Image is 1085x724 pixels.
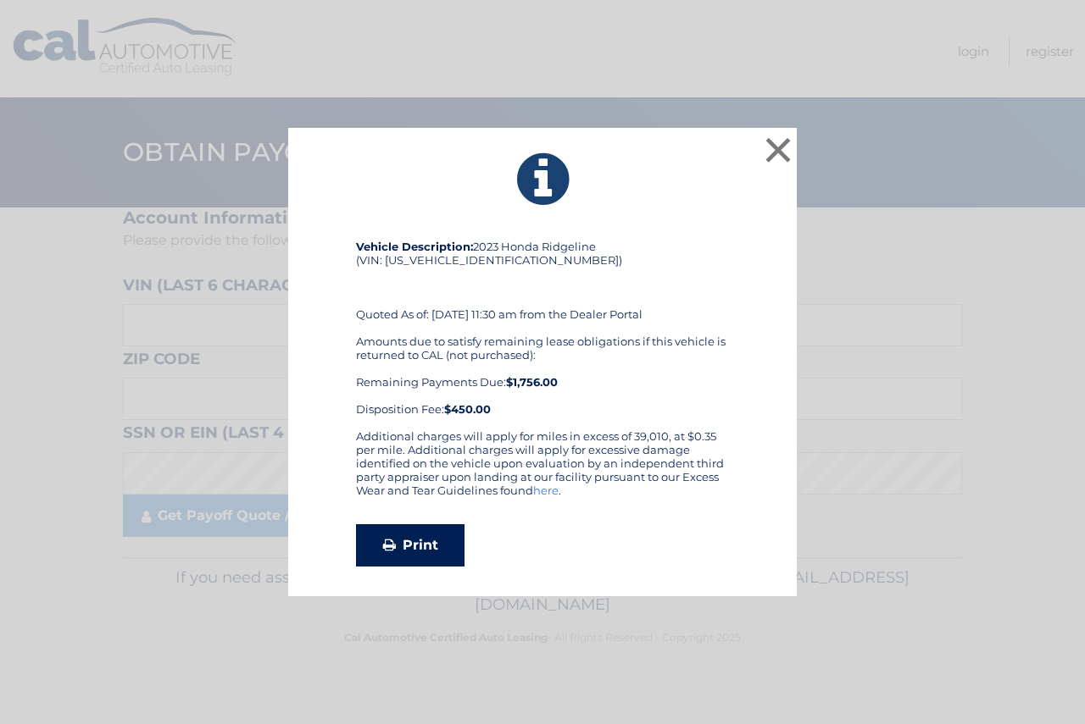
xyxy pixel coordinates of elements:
[356,240,729,429] div: 2023 Honda Ridgeline (VIN: [US_VEHICLE_IDENTIFICATION_NUMBER]) Quoted As of: [DATE] 11:30 am from...
[356,429,729,511] div: Additional charges will apply for miles in excess of 39,010, at $0.35 per mile. Additional charge...
[356,240,473,253] strong: Vehicle Description:
[506,375,558,389] b: $1,756.00
[444,402,491,416] strong: $450.00
[761,133,795,167] button: ×
[356,524,465,566] a: Print
[356,334,729,416] div: Amounts due to satisfy remaining lease obligations if this vehicle is returned to CAL (not purcha...
[533,484,559,497] a: here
